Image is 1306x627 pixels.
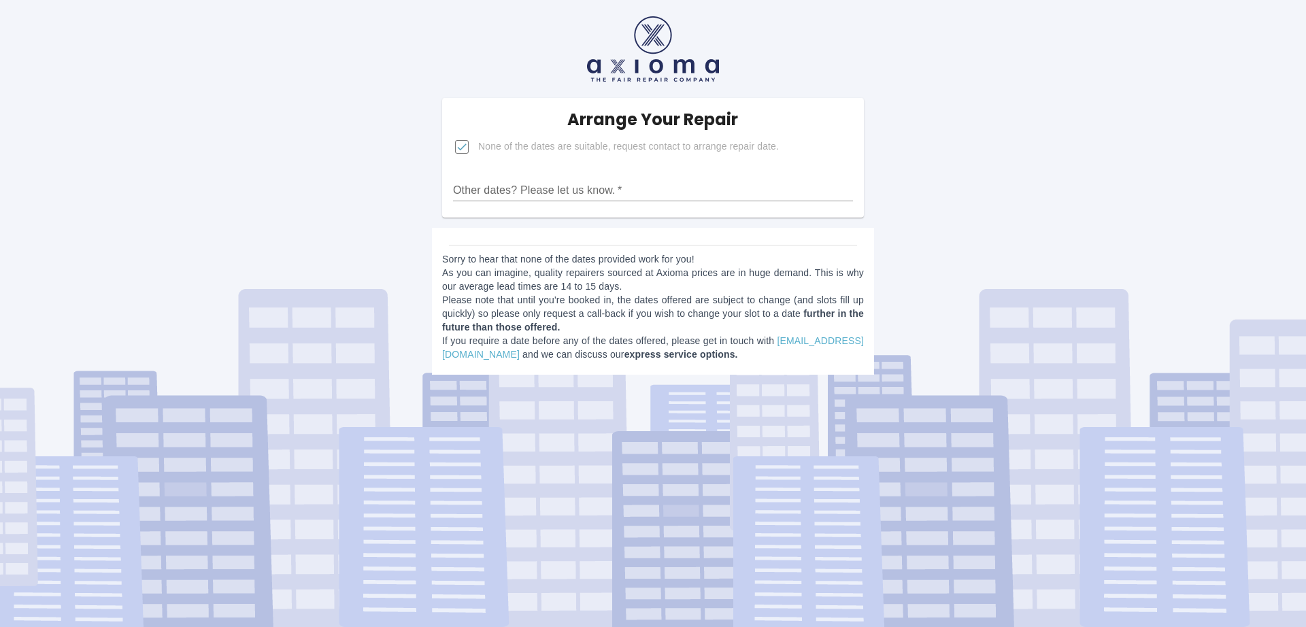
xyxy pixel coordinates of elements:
[442,252,864,361] p: Sorry to hear that none of the dates provided work for you! As you can imagine, quality repairers...
[624,349,738,360] b: express service options.
[442,308,864,333] b: further in the future than those offered.
[587,16,719,82] img: axioma
[567,109,738,131] h5: Arrange Your Repair
[478,140,779,154] span: None of the dates are suitable, request contact to arrange repair date.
